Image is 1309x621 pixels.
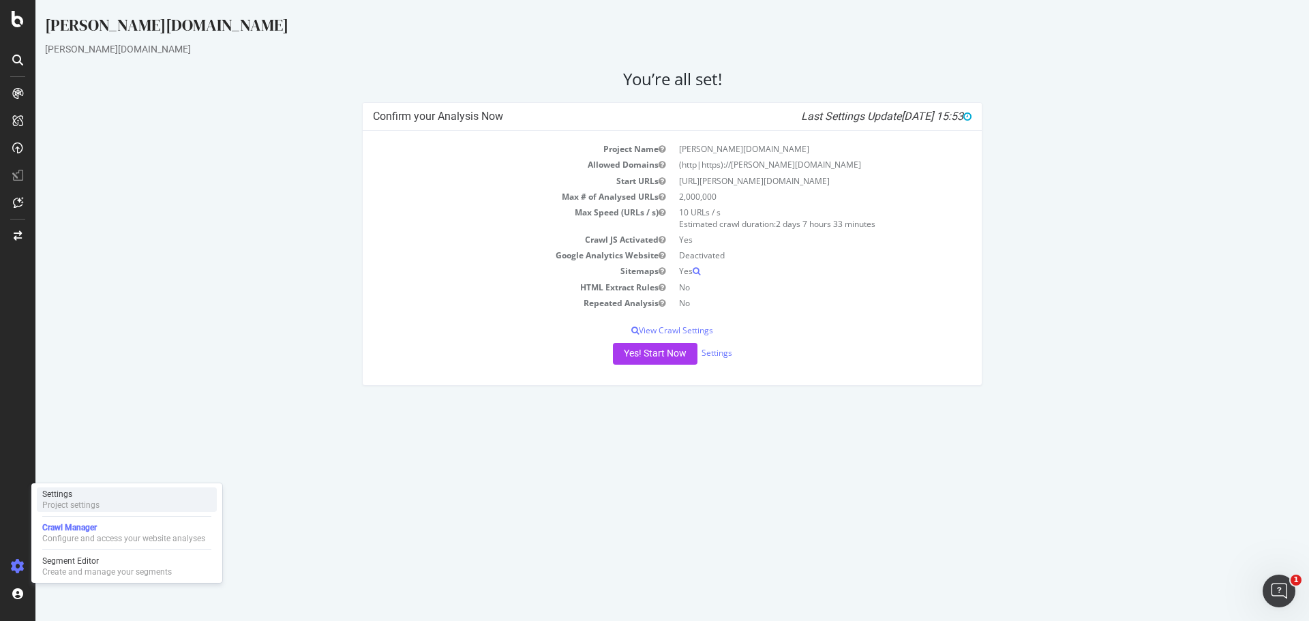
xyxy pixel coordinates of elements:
[766,110,936,123] i: Last Settings Update
[10,70,1264,89] h2: You’re all set!
[37,554,217,579] a: Segment EditorCreate and manage your segments
[577,343,662,365] button: Yes! Start Now
[740,218,840,230] span: 2 days 7 hours 33 minutes
[637,141,936,157] td: [PERSON_NAME][DOMAIN_NAME]
[337,279,637,295] td: HTML Extract Rules
[637,205,936,232] td: 10 URLs / s Estimated crawl duration:
[42,500,100,511] div: Project settings
[10,14,1264,42] div: [PERSON_NAME][DOMAIN_NAME]
[1291,575,1302,586] span: 1
[337,232,637,247] td: Crawl JS Activated
[42,489,100,500] div: Settings
[42,522,205,533] div: Crawl Manager
[637,189,936,205] td: 2,000,000
[337,205,637,232] td: Max Speed (URLs / s)
[866,110,936,123] span: [DATE] 15:53
[337,247,637,263] td: Google Analytics Website
[637,295,936,311] td: No
[337,110,936,123] h4: Confirm your Analysis Now
[337,189,637,205] td: Max # of Analysed URLs
[337,324,936,336] p: View Crawl Settings
[637,247,936,263] td: Deactivated
[337,157,637,172] td: Allowed Domains
[666,347,697,359] a: Settings
[337,263,637,279] td: Sitemaps
[637,279,936,295] td: No
[337,295,637,311] td: Repeated Analysis
[42,533,205,544] div: Configure and access your website analyses
[637,263,936,279] td: Yes
[337,173,637,189] td: Start URLs
[637,232,936,247] td: Yes
[637,157,936,172] td: (http|https)://[PERSON_NAME][DOMAIN_NAME]
[10,42,1264,56] div: [PERSON_NAME][DOMAIN_NAME]
[1263,575,1295,607] iframe: Intercom live chat
[637,173,936,189] td: [URL][PERSON_NAME][DOMAIN_NAME]
[37,487,217,512] a: SettingsProject settings
[37,521,217,545] a: Crawl ManagerConfigure and access your website analyses
[42,566,172,577] div: Create and manage your segments
[42,556,172,566] div: Segment Editor
[337,141,637,157] td: Project Name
